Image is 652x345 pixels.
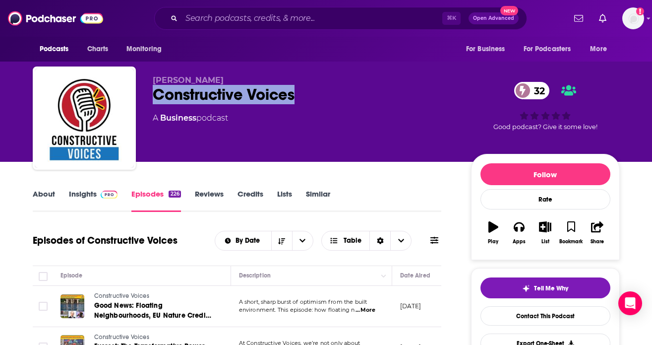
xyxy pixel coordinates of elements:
img: Podchaser - Follow, Share and Rate Podcasts [8,9,103,28]
img: tell me why sparkle [522,284,530,292]
button: Choose View [321,231,412,251]
button: open menu [517,40,586,59]
img: Constructive Voices [35,69,134,168]
a: 32 [514,82,550,99]
img: User Profile [622,7,644,29]
a: Charts [81,40,115,59]
div: Rate [480,189,610,209]
button: tell me why sparkleTell Me Why [480,277,610,298]
button: open menu [119,40,175,59]
button: Play [480,215,506,251]
p: [DATE] [400,302,421,310]
div: Episode [60,270,83,281]
span: Logged in as jdelacruz [622,7,644,29]
span: Charts [87,42,109,56]
button: open menu [33,40,82,59]
a: Constructive Voices [94,292,213,301]
input: Search podcasts, credits, & more... [181,10,442,26]
span: 32 [524,82,550,99]
div: Date Aired [400,270,430,281]
span: New [500,6,518,15]
span: ⌘ K [442,12,461,25]
a: Contact This Podcast [480,306,610,326]
a: Lists [277,189,292,212]
a: Business [160,113,196,123]
a: Reviews [195,189,224,212]
button: Open AdvancedNew [469,12,519,24]
button: Column Actions [378,270,390,282]
span: [PERSON_NAME] [153,75,224,85]
button: Share [584,215,610,251]
div: Open Intercom Messenger [618,291,642,315]
div: A podcast [153,112,228,124]
a: Show notifications dropdown [595,10,610,27]
div: Play [488,239,498,245]
a: Good News: Floating Neighbourhoods, EU Nature Credits, and Ecosia’s [GEOGRAPHIC_DATA] Tree Revival [94,301,213,321]
svg: Add a profile image [636,7,644,15]
span: By Date [236,237,263,244]
button: Show profile menu [622,7,644,29]
span: Tell Me Why [534,284,568,292]
button: List [532,215,558,251]
button: Apps [506,215,532,251]
span: Table [344,237,361,244]
button: open menu [292,231,313,250]
a: InsightsPodchaser Pro [69,189,118,212]
img: Podchaser Pro [101,191,118,199]
div: 32Good podcast? Give it some love! [471,75,620,137]
span: Monitoring [126,42,162,56]
a: Episodes226 [131,189,180,212]
a: About [33,189,55,212]
button: Bookmark [558,215,584,251]
div: Description [239,270,271,281]
h2: Choose List sort [215,231,313,251]
div: Search podcasts, credits, & more... [154,7,527,30]
button: Sort Direction [271,231,292,250]
span: Toggle select row [39,302,48,311]
div: 226 [169,191,180,198]
span: environment. This episode: how floating n [239,306,355,313]
span: Constructive Voices [94,334,149,341]
span: Good podcast? Give it some love! [493,123,597,131]
span: Podcasts [40,42,69,56]
div: Share [591,239,604,245]
div: Apps [513,239,526,245]
span: ...More [356,306,375,314]
a: Similar [306,189,330,212]
button: open menu [215,237,271,244]
div: Sort Direction [369,231,390,250]
button: Follow [480,163,610,185]
span: A short, sharp burst of optimism from the built [239,298,367,305]
a: Credits [237,189,263,212]
button: open menu [583,40,619,59]
div: List [541,239,549,245]
button: open menu [459,40,518,59]
span: For Business [466,42,505,56]
span: Good News: Floating Neighbourhoods, EU Nature Credits, and Ecosia’s [GEOGRAPHIC_DATA] Tree Revival [94,301,213,340]
span: Open Advanced [473,16,514,21]
span: Constructive Voices [94,292,149,299]
a: Constructive Voices [94,333,213,342]
div: Bookmark [559,239,583,245]
h1: Episodes of Constructive Voices [33,234,178,247]
span: For Podcasters [524,42,571,56]
span: More [590,42,607,56]
a: Show notifications dropdown [570,10,587,27]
